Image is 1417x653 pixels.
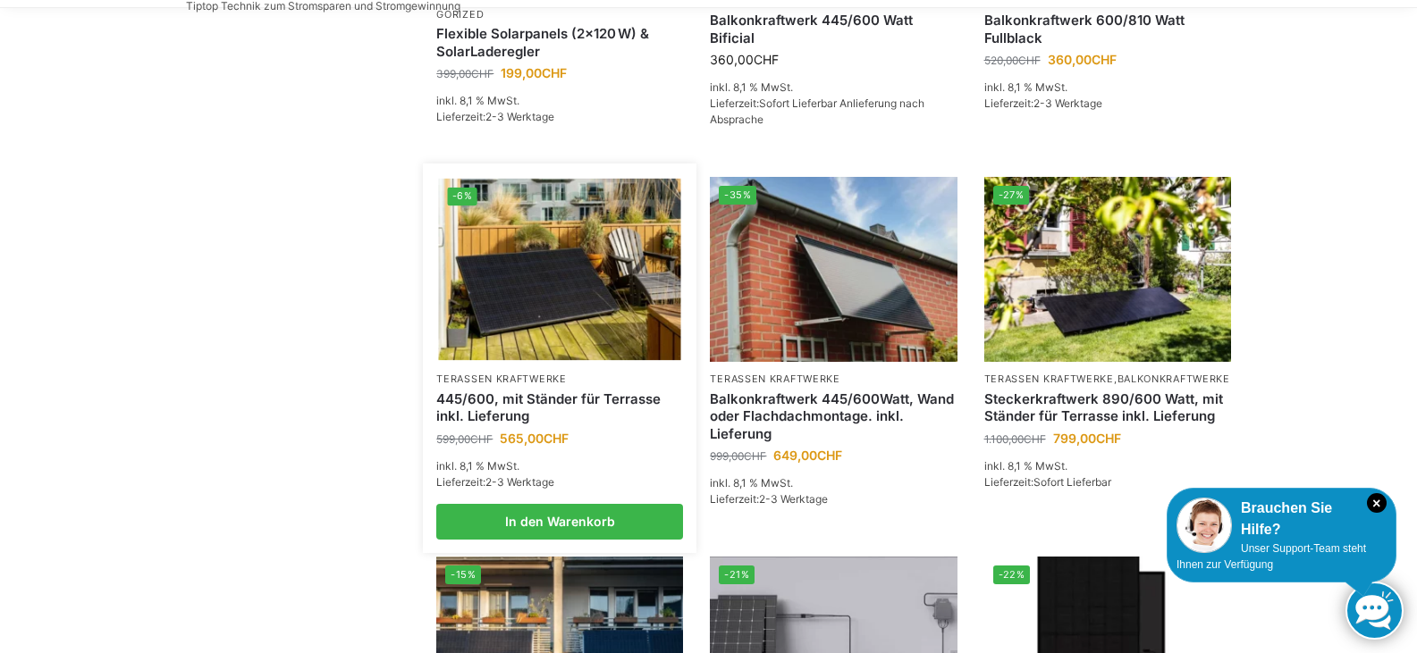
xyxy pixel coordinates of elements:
[436,432,493,446] bdi: 599,00
[436,475,554,489] span: Lieferzeit:
[1096,431,1121,446] span: CHF
[436,67,493,80] bdi: 399,00
[436,25,683,60] a: Flexible Solarpanels (2×120 W) & SolarLaderegler
[710,12,957,46] a: Balkonkraftwerk 445/600 Watt Bificial
[744,449,766,463] span: CHF
[1177,498,1387,540] div: Brauchen Sie Hilfe?
[485,110,554,123] span: 2-3 Werktage
[984,96,1102,110] span: Lieferzeit:
[1024,432,1046,446] span: CHF
[759,492,828,506] span: 2-3 Werktage
[436,93,683,109] p: inkl. 8,1 % MwSt.
[1018,54,1041,67] span: CHF
[984,373,1114,385] a: Terassen Kraftwerke
[436,390,683,425] a: 445/600, mit Ständer für Terrasse inkl. Lieferung
[984,12,1231,46] a: Balkonkraftwerk 600/810 Watt Fullblack
[500,431,569,446] bdi: 565,00
[710,52,779,67] bdi: 360,00
[1092,52,1117,67] span: CHF
[710,96,924,126] span: Lieferzeit:
[710,96,924,126] span: Sofort Lieferbar Anlieferung nach Absprache
[1177,498,1232,553] img: Customer service
[1118,373,1230,385] a: Balkonkraftwerke
[984,390,1231,425] a: Steckerkraftwerk 890/600 Watt, mit Ständer für Terrasse inkl. Lieferung
[984,373,1231,386] p: ,
[436,373,566,385] a: Terassen Kraftwerke
[1033,475,1111,489] span: Sofort Lieferbar
[1033,96,1102,110] span: 2-3 Werktage
[470,432,493,446] span: CHF
[436,110,554,123] span: Lieferzeit:
[542,65,567,80] span: CHF
[1053,431,1121,446] bdi: 799,00
[544,431,569,446] span: CHF
[1048,52,1117,67] bdi: 360,00
[773,448,842,463] bdi: 649,00
[710,177,957,362] img: Wandbefestigung Solarmodul
[984,458,1231,474] p: inkl. 8,1 % MwSt.
[485,475,554,489] span: 2-3 Werktage
[754,52,779,67] span: CHF
[1177,542,1366,571] span: Unser Support-Team steht Ihnen zur Verfügung
[984,177,1231,362] a: -27%Steckerkraftwerk 890/600 Watt, mit Ständer für Terrasse inkl. Lieferung
[984,54,1041,67] bdi: 520,00
[984,432,1046,446] bdi: 1.100,00
[984,475,1111,489] span: Lieferzeit:
[439,179,681,360] img: Solar Panel im edlen Schwarz mit Ständer
[984,177,1231,362] img: Steckerkraftwerk 890/600 Watt, mit Ständer für Terrasse inkl. Lieferung
[436,458,683,474] p: inkl. 8,1 % MwSt.
[1367,493,1387,513] i: Schließen
[439,179,681,360] a: -6%Solar Panel im edlen Schwarz mit Ständer
[501,65,567,80] bdi: 199,00
[710,177,957,362] a: -35%Wandbefestigung Solarmodul
[710,80,957,96] p: inkl. 8,1 % MwSt.
[710,492,828,506] span: Lieferzeit:
[710,390,957,443] a: Balkonkraftwerk 445/600Watt, Wand oder Flachdachmontage. inkl. Lieferung
[710,373,839,385] a: Terassen Kraftwerke
[710,449,766,463] bdi: 999,00
[710,475,957,491] p: inkl. 8,1 % MwSt.
[984,80,1231,96] p: inkl. 8,1 % MwSt.
[471,67,493,80] span: CHF
[817,448,842,463] span: CHF
[436,504,683,540] a: In den Warenkorb legen: „445/600, mit Ständer für Terrasse inkl. Lieferung“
